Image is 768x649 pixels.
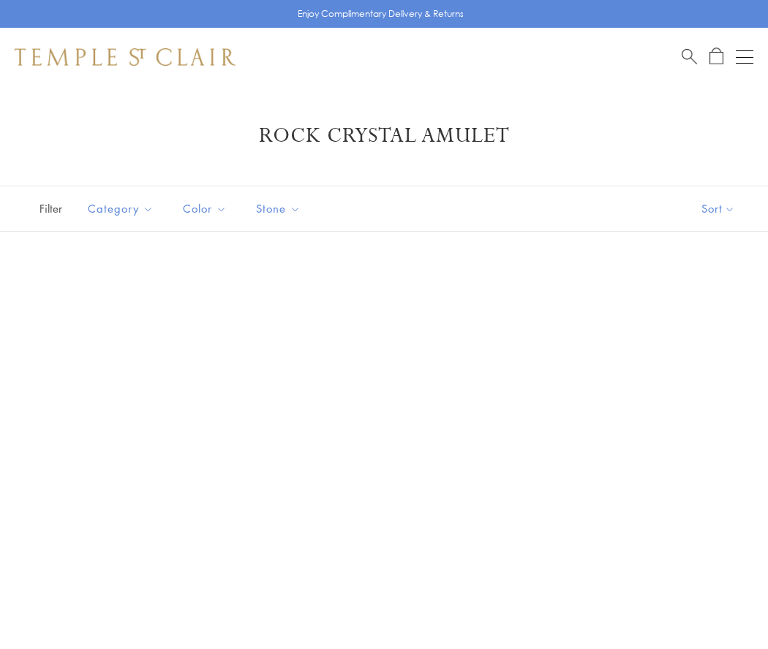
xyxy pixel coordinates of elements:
[709,48,723,66] a: Open Shopping Bag
[37,123,731,149] h1: Rock Crystal Amulet
[249,200,312,218] span: Stone
[298,7,464,21] p: Enjoy Complimentary Delivery & Returns
[669,186,768,231] button: Show sort by
[77,192,165,225] button: Category
[15,48,236,66] img: Temple St. Clair
[80,200,165,218] span: Category
[682,48,697,66] a: Search
[172,192,238,225] button: Color
[176,200,238,218] span: Color
[245,192,312,225] button: Stone
[736,48,753,66] button: Open navigation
